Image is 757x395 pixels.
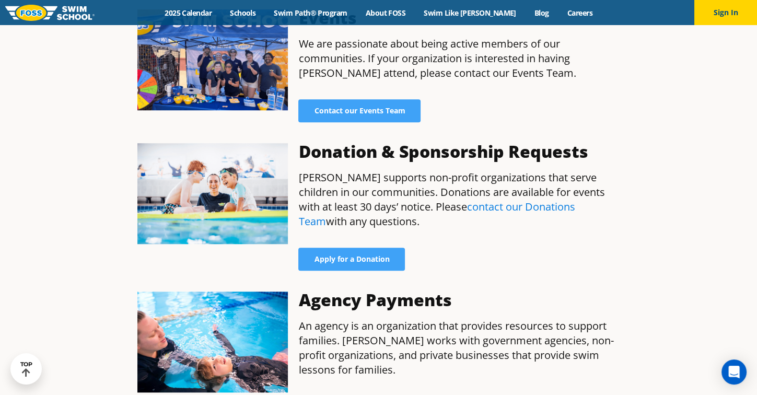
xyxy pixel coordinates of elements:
[5,5,95,21] img: FOSS Swim School Logo
[265,8,356,18] a: Swim Path® Program
[356,8,415,18] a: About FOSS
[298,248,405,271] a: Apply for a Donation
[156,8,221,18] a: 2025 Calendar
[415,8,526,18] a: Swim Like [PERSON_NAME]
[298,170,620,229] p: [PERSON_NAME] supports non-profit organizations that serve children in our communities. Donations...
[314,255,389,263] span: Apply for a Donation
[298,37,620,80] p: We are passionate about being active members of our communities. If your organization is interest...
[721,359,747,385] div: Open Intercom Messenger
[525,8,558,18] a: Blog
[221,8,265,18] a: Schools
[298,319,620,377] p: An agency is an organization that provides resources to support families. [PERSON_NAME] works wit...
[558,8,601,18] a: Careers
[298,292,620,308] h3: Agency Payments
[298,143,620,160] h3: Donation & Sponsorship Requests
[298,200,575,228] a: contact our Donations Team
[20,361,32,377] div: TOP
[314,107,405,114] span: Contact our Events Team
[298,99,421,122] a: Contact our Events Team
[298,9,620,26] h3: Events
